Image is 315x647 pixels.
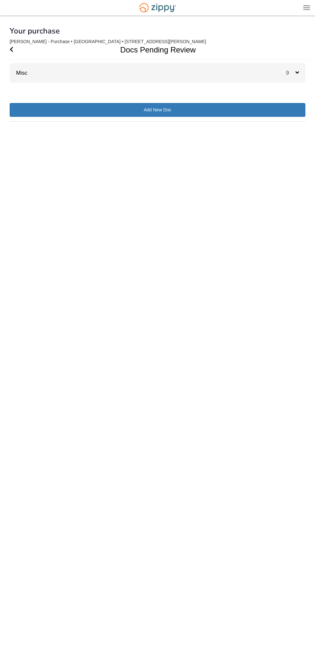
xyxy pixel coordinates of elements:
[5,40,303,60] h1: Docs Pending Review
[10,27,60,35] h1: Your purchase
[10,39,305,44] div: [PERSON_NAME] - Purchase • [GEOGRAPHIC_DATA] • [STREET_ADDRESS][PERSON_NAME]
[286,70,295,76] span: 9
[10,103,305,117] a: Add New Doc
[303,5,310,10] img: Mobile Dropdown Menu
[10,70,27,76] a: Misc
[10,40,13,60] a: Go Back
